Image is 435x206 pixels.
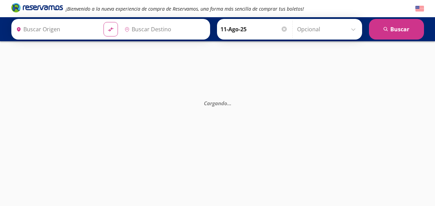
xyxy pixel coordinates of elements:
em: ¡Bienvenido a la nueva experiencia de compra de Reservamos, una forma más sencilla de comprar tus... [66,6,304,12]
button: English [415,4,424,13]
input: Buscar Origen [13,21,98,38]
span: . [230,99,231,106]
a: Brand Logo [11,2,63,15]
i: Brand Logo [11,2,63,13]
span: . [227,99,229,106]
input: Elegir Fecha [220,21,288,38]
em: Cargando [204,99,231,106]
input: Opcional [297,21,359,38]
input: Buscar Destino [122,21,206,38]
button: Buscar [369,19,424,40]
span: . [229,99,230,106]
